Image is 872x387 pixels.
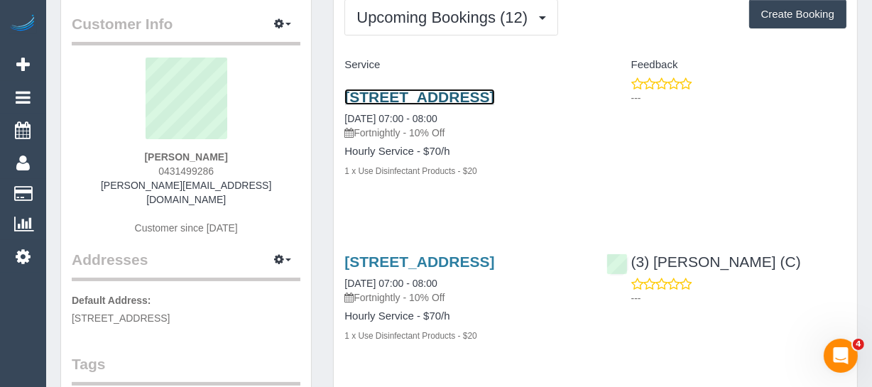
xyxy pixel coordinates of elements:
legend: Customer Info [72,13,300,45]
img: Automaid Logo [9,14,37,34]
h4: Service [344,59,584,71]
span: 0431499286 [158,165,214,177]
small: 1 x Use Disinfectant Products - $20 [344,166,476,176]
a: [STREET_ADDRESS] [344,89,494,105]
legend: Tags [72,354,300,386]
iframe: Intercom live chat [824,339,858,373]
a: [DATE] 07:00 - 08:00 [344,113,437,124]
span: 4 [853,339,864,350]
p: Fortnightly - 10% Off [344,126,584,140]
h4: Hourly Service - $70/h [344,310,584,322]
a: [DATE] 07:00 - 08:00 [344,278,437,289]
h4: Feedback [606,59,846,71]
a: [STREET_ADDRESS] [344,254,494,270]
strong: [PERSON_NAME] [144,151,227,163]
label: Default Address: [72,293,151,307]
a: [PERSON_NAME][EMAIL_ADDRESS][DOMAIN_NAME] [101,180,271,205]
small: 1 x Use Disinfectant Products - $20 [344,331,476,341]
span: Customer since [DATE] [135,222,238,234]
h4: Hourly Service - $70/h [344,146,584,158]
p: --- [631,291,846,305]
span: [STREET_ADDRESS] [72,312,170,324]
p: Fortnightly - 10% Off [344,290,584,305]
span: Upcoming Bookings (12) [356,9,535,26]
p: --- [631,91,846,105]
a: (3) [PERSON_NAME] (C) [606,254,801,270]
